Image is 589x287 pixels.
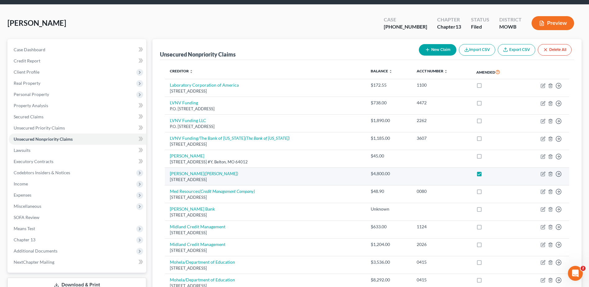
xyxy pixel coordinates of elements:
[9,44,146,55] a: Case Dashboard
[170,135,290,141] a: LVNV Funding/The Bank of [US_STATE](The Bank of [US_STATE])
[170,69,193,73] a: Creditor unfold_more
[170,159,361,165] div: [STREET_ADDRESS] #Y, Belton, MO 64012
[371,277,407,283] div: $8,292.00
[14,80,40,86] span: Real Property
[14,181,28,186] span: Income
[204,171,238,176] i: ([PERSON_NAME])
[199,189,255,194] i: (Credit Management Company)
[170,230,361,236] div: [STREET_ADDRESS]
[170,265,361,271] div: [STREET_ADDRESS]
[7,18,66,27] span: [PERSON_NAME]
[384,16,427,23] div: Case
[170,259,235,265] a: Mohela/Department of Education
[417,135,466,141] div: 3607
[14,215,39,220] span: SOFA Review
[9,212,146,223] a: SOFA Review
[9,55,146,66] a: Credit Report
[14,92,49,97] span: Personal Property
[417,188,466,194] div: 0080
[371,117,407,124] div: $1,890.00
[9,134,146,145] a: Unsecured Nonpriority Claims
[455,24,461,30] span: 13
[14,159,53,164] span: Executory Contracts
[14,259,54,265] span: NextChapter Mailing
[471,65,520,79] th: Amended
[14,103,48,108] span: Property Analysis
[471,16,489,23] div: Status
[170,212,361,218] div: [STREET_ADDRESS]
[9,156,146,167] a: Executory Contracts
[371,188,407,194] div: $48.90
[538,44,572,56] button: Delete All
[245,135,290,141] i: (The Bank of [US_STATE])
[189,70,193,73] i: unfold_more
[371,171,407,177] div: $4,800.00
[371,153,407,159] div: $45.00
[170,124,361,130] div: P.O. [STREET_ADDRESS]
[532,16,574,30] button: Preview
[371,69,392,73] a: Balance unfold_more
[170,177,361,183] div: [STREET_ADDRESS]
[170,141,361,147] div: [STREET_ADDRESS]
[160,51,236,58] div: Unsecured Nonpriority Claims
[417,259,466,265] div: 0415
[384,23,427,30] div: [PHONE_NUMBER]
[444,70,448,73] i: unfold_more
[9,122,146,134] a: Unsecured Priority Claims
[170,224,225,229] a: Midland Credit Management
[417,241,466,248] div: 2026
[170,82,239,88] a: Laboratory Corporation of America
[498,44,535,56] a: Export CSV
[14,170,70,175] span: Codebtors Insiders & Notices
[170,171,238,176] a: [PERSON_NAME]([PERSON_NAME])
[9,111,146,122] a: Secured Claims
[170,206,215,212] a: [PERSON_NAME] Bank
[14,148,30,153] span: Lawsuits
[417,82,466,88] div: 1100
[170,242,225,247] a: Midland Credit Management
[170,88,361,94] div: [STREET_ADDRESS]
[170,248,361,253] div: [STREET_ADDRESS]
[417,69,448,73] a: Acct Number unfold_more
[14,69,39,75] span: Client Profile
[14,192,31,198] span: Expenses
[581,266,586,271] span: 2
[371,135,407,141] div: $1,185.00
[499,16,522,23] div: District
[417,224,466,230] div: 1124
[499,23,522,30] div: MOWB
[437,23,461,30] div: Chapter
[14,136,73,142] span: Unsecured Nonpriority Claims
[371,224,407,230] div: $633.00
[14,226,35,231] span: Means Test
[417,117,466,124] div: 2262
[371,100,407,106] div: $738.00
[170,277,235,282] a: Mohela/Department of Education
[371,206,407,212] div: Unknown
[437,16,461,23] div: Chapter
[170,118,206,123] a: LVNV Funding LLC
[14,237,35,242] span: Chapter 13
[170,100,198,105] a: LVNV Funding
[170,106,361,112] div: P.O. [STREET_ADDRESS]
[419,44,456,56] button: New Claim
[568,266,583,281] iframe: Intercom live chat
[14,125,65,130] span: Unsecured Priority Claims
[371,82,407,88] div: $172.55
[417,100,466,106] div: 4472
[14,114,43,119] span: Secured Claims
[14,58,40,63] span: Credit Report
[371,241,407,248] div: $1,204.00
[14,47,45,52] span: Case Dashboard
[389,70,392,73] i: unfold_more
[9,100,146,111] a: Property Analysis
[459,44,495,56] button: Import CSV
[14,203,41,209] span: Miscellaneous
[9,257,146,268] a: NextChapter Mailing
[14,248,57,253] span: Additional Documents
[417,277,466,283] div: 0415
[170,153,204,158] a: [PERSON_NAME]
[170,194,361,200] div: [STREET_ADDRESS]
[471,23,489,30] div: Filed
[170,189,255,194] a: Med Resources(Credit Management Company)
